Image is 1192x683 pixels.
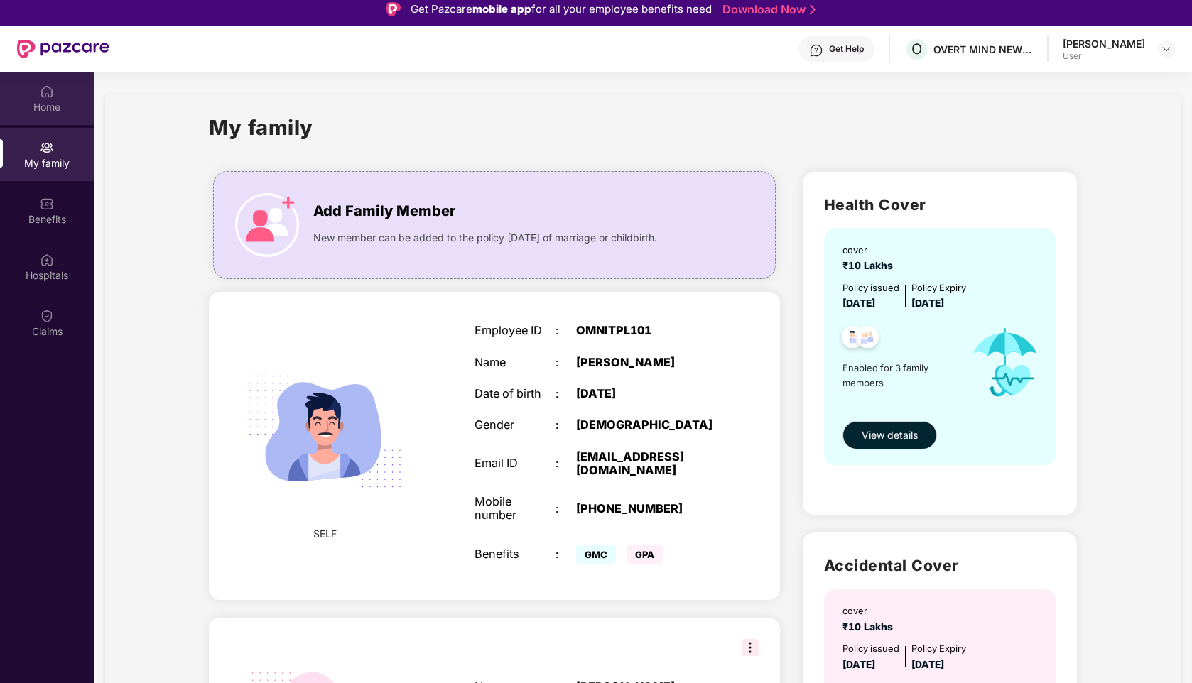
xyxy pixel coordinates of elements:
[386,2,401,16] img: Logo
[850,322,885,356] img: svg+xml;base64,PHN2ZyB4bWxucz0iaHR0cDovL3d3dy53My5vcmcvMjAwMC9zdmciIHdpZHRoPSI0OC45NDMiIGhlaWdodD...
[958,312,1053,414] img: icon
[911,642,966,656] div: Policy Expiry
[627,545,663,564] span: GPA
[40,253,54,267] img: svg+xml;base64,PHN2ZyBpZD0iSG9zcGl0YWxzIiB4bWxucz0iaHR0cDovL3d3dy53My5vcmcvMjAwMC9zdmciIHdpZHRoPS...
[576,324,717,337] div: OMNITPL101
[810,2,816,17] img: Stroke
[475,495,556,523] div: Mobile number
[842,281,899,295] div: Policy issued
[842,621,899,633] span: ₹10 Lakhs
[933,43,1033,56] div: OVERT MIND NEW IDEAS TECHNOLOGIES
[1063,50,1145,62] div: User
[472,2,531,16] strong: mobile app
[576,356,717,369] div: [PERSON_NAME]
[835,322,870,356] img: svg+xml;base64,PHN2ZyB4bWxucz0iaHR0cDovL3d3dy53My5vcmcvMjAwMC9zdmciIHdpZHRoPSI0OC45NDMiIGhlaWdodD...
[829,43,864,55] div: Get Help
[722,2,811,17] a: Download Now
[824,193,1056,217] h2: Health Cover
[911,281,966,295] div: Policy Expiry
[842,260,899,271] span: ₹10 Lakhs
[576,450,717,478] div: [EMAIL_ADDRESS][DOMAIN_NAME]
[313,230,657,246] span: New member can be added to the policy [DATE] of marriage or childbirth.
[742,639,759,656] img: svg+xml;base64,PHN2ZyB3aWR0aD0iMzIiIGhlaWdodD0iMzIiIHZpZXdCb3g9IjAgMCAzMiAzMiIgZmlsbD0ibm9uZSIgeG...
[842,421,937,449] button: View details
[40,84,54,99] img: svg+xml;base64,PHN2ZyBpZD0iSG9tZSIgeG1sbnM9Imh0dHA6Ly93d3cudzMub3JnLzIwMDAvc3ZnIiB3aWR0aD0iMjAiIG...
[842,604,899,618] div: cover
[556,502,575,515] div: :
[411,1,712,18] div: Get Pazcare for all your employee benefits need
[475,457,556,470] div: Email ID
[556,387,575,400] div: :
[40,309,54,323] img: svg+xml;base64,PHN2ZyBpZD0iQ2xhaW0iIHhtbG5zPSJodHRwOi8vd3d3LnczLm9yZy8yMDAwL3N2ZyIgd2lkdGg9IjIwIi...
[40,197,54,211] img: svg+xml;base64,PHN2ZyBpZD0iQmVuZWZpdHMiIHhtbG5zPSJodHRwOi8vd3d3LnczLm9yZy8yMDAwL3N2ZyIgd2lkdGg9Ij...
[576,387,717,400] div: [DATE]
[556,324,575,337] div: :
[475,324,556,337] div: Employee ID
[1063,37,1145,50] div: [PERSON_NAME]
[824,554,1056,577] h2: Accidental Cover
[576,418,717,432] div: [DEMOGRAPHIC_DATA]
[313,526,337,542] span: SELF
[475,356,556,369] div: Name
[313,200,455,222] span: Add Family Member
[911,659,944,670] span: [DATE]
[556,418,575,432] div: :
[576,545,616,564] span: GMC
[862,427,918,443] span: View details
[911,297,944,309] span: [DATE]
[576,502,717,515] div: [PHONE_NUMBER]
[475,387,556,400] div: Date of birth
[17,40,109,58] img: New Pazcare Logo
[475,418,556,432] div: Gender
[40,141,54,155] img: svg+xml;base64,PHN2ZyB3aWR0aD0iMjAiIGhlaWdodD0iMjAiIHZpZXdCb3g9IjAgMCAyMCAyMCIgZmlsbD0ibm9uZSIgeG...
[230,337,420,526] img: svg+xml;base64,PHN2ZyB4bWxucz0iaHR0cDovL3d3dy53My5vcmcvMjAwMC9zdmciIHdpZHRoPSIyMjQiIGhlaWdodD0iMT...
[475,547,556,561] div: Benefits
[556,547,575,561] div: :
[209,111,313,143] h1: My family
[809,43,823,58] img: svg+xml;base64,PHN2ZyBpZD0iSGVscC0zMngzMiIgeG1sbnM9Imh0dHA6Ly93d3cudzMub3JnLzIwMDAvc3ZnIiB3aWR0aD...
[556,356,575,369] div: :
[842,244,899,258] div: cover
[842,659,875,670] span: [DATE]
[842,642,899,656] div: Policy issued
[1161,43,1172,55] img: svg+xml;base64,PHN2ZyBpZD0iRHJvcGRvd24tMzJ4MzIiIHhtbG5zPSJodHRwOi8vd3d3LnczLm9yZy8yMDAwL3N2ZyIgd2...
[235,193,299,257] img: icon
[911,40,922,58] span: O
[556,457,575,470] div: :
[842,297,875,309] span: [DATE]
[842,361,958,390] span: Enabled for 3 family members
